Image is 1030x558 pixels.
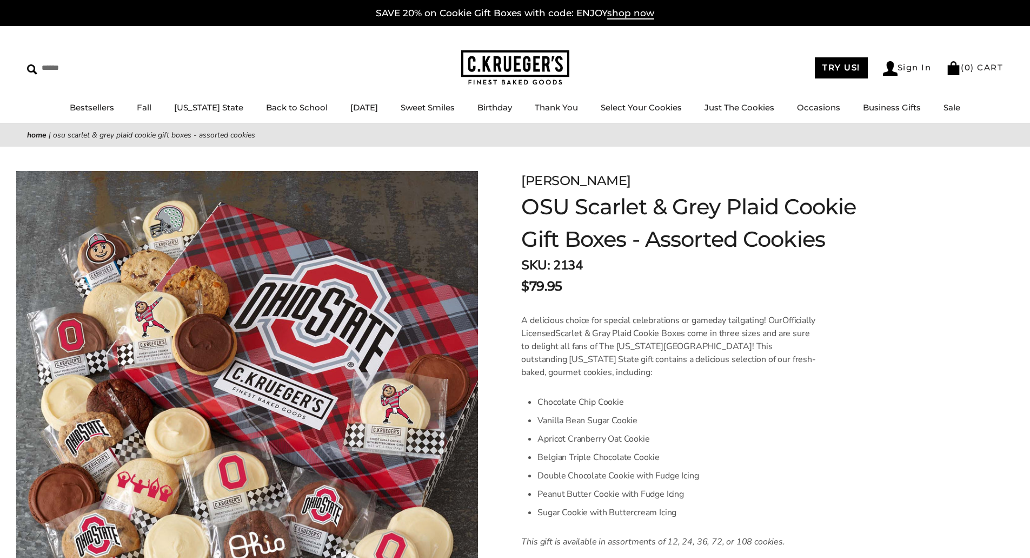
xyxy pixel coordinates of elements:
span: $79.95 [521,277,562,296]
li: Apricot Cranberry Oat Cookie [537,430,817,448]
a: Back to School [266,102,328,113]
a: Business Gifts [863,102,921,113]
span: 0 [965,62,971,73]
li: Peanut Butter Cookie with Fudge Icing [537,485,817,503]
a: TRY US! [815,57,868,78]
a: Fall [137,102,151,113]
img: Account [883,61,898,76]
a: Sign In [883,61,932,76]
a: Bestsellers [70,102,114,113]
img: Bag [946,61,961,75]
a: Select Your Cookies [601,102,682,113]
img: Search [27,64,37,75]
a: Just The Cookies [705,102,774,113]
input: Search [27,60,156,76]
li: Chocolate Chip Cookie [537,393,817,411]
a: Home [27,130,46,140]
li: Sugar Cookie with Buttercream Icing [537,503,817,522]
a: [US_STATE] State [174,102,243,113]
img: C.KRUEGER'S [461,50,569,86]
a: (0) CART [946,62,1003,73]
a: Sweet Smiles [401,102,455,113]
a: Birthday [477,102,512,113]
p: A delicious choice for special celebrations or gameday tailgating! Our Scarlet & Gray Plaid Cooki... [521,314,817,379]
div: [PERSON_NAME] [521,171,866,191]
li: Vanilla Bean Sugar Cookie [537,411,817,430]
strong: SKU: [521,257,550,274]
span: Officially Licensed [521,314,815,339]
a: [DATE] [350,102,378,113]
li: Belgian Triple Chocolate Cookie [537,448,817,467]
span: | [49,130,51,140]
a: Thank You [535,102,578,113]
span: 2134 [553,257,582,274]
a: Occasions [797,102,840,113]
a: SAVE 20% on Cookie Gift Boxes with code: ENJOYshop now [376,8,654,19]
nav: breadcrumbs [27,129,1003,141]
li: Double Chocolate Cookie with Fudge Icing [537,467,817,485]
a: Sale [943,102,960,113]
h1: OSU Scarlet & Grey Plaid Cookie Gift Boxes - Assorted Cookies [521,191,866,255]
em: This gift is available in assortments of 12, 24, 36, 72, or 108 cookies. [521,536,785,548]
span: shop now [607,8,654,19]
span: OSU Scarlet & Grey Plaid Cookie Gift Boxes - Assorted Cookies [53,130,255,140]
